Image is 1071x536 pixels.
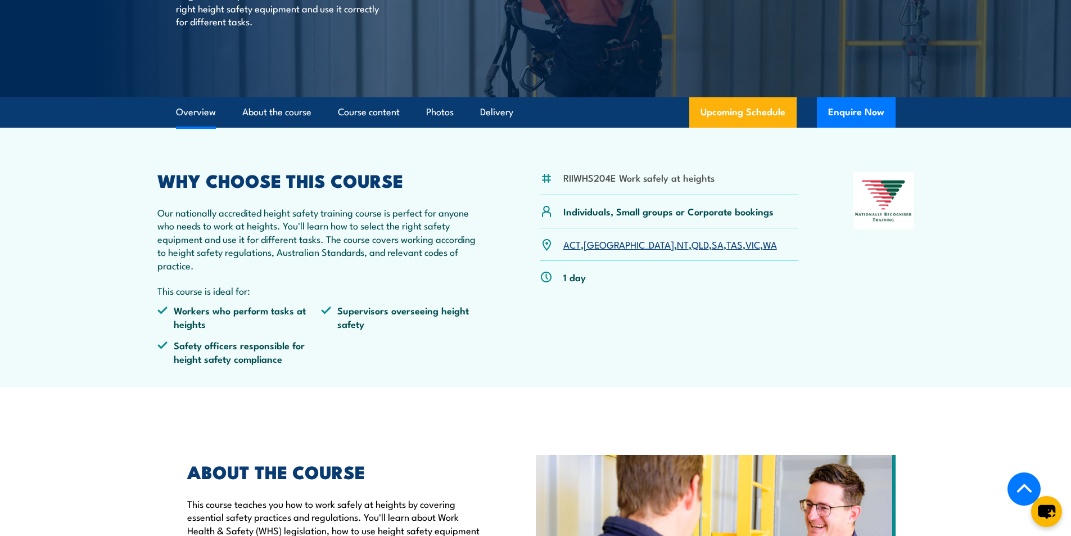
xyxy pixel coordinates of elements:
p: Individuals, Small groups or Corporate bookings [563,205,774,218]
a: VIC [745,237,760,251]
li: Safety officers responsible for height safety compliance [157,339,322,365]
p: This course is ideal for: [157,284,486,297]
p: Our nationally accredited height safety training course is perfect for anyone who needs to work a... [157,206,486,272]
p: , , , , , , , [563,238,777,251]
li: Workers who perform tasks at heights [157,304,322,330]
a: Overview [176,97,216,127]
img: Nationally Recognised Training logo. [853,172,914,229]
a: ACT [563,237,581,251]
button: chat-button [1031,496,1062,527]
a: TAS [726,237,743,251]
h2: WHY CHOOSE THIS COURSE [157,172,486,188]
a: QLD [692,237,709,251]
li: Supervisors overseeing height safety [321,304,485,330]
a: Upcoming Schedule [689,97,797,128]
a: [GEOGRAPHIC_DATA] [584,237,674,251]
a: NT [677,237,689,251]
a: Delivery [480,97,513,127]
a: SA [712,237,724,251]
a: About the course [242,97,311,127]
button: Enquire Now [817,97,896,128]
li: RIIWHS204E Work safely at heights [563,171,715,184]
a: Course content [338,97,400,127]
a: Photos [426,97,454,127]
p: 1 day [563,271,586,283]
h2: ABOUT THE COURSE [187,463,484,479]
a: WA [763,237,777,251]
